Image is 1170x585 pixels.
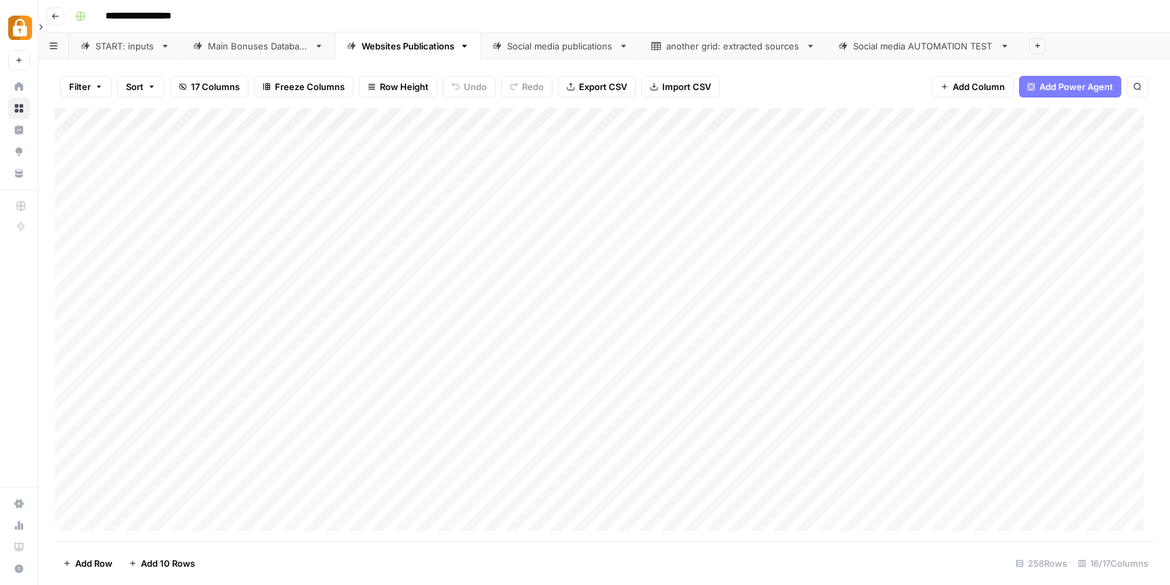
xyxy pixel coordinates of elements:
[827,32,1021,60] a: Social media AUTOMATION TEST
[641,76,720,97] button: Import CSV
[8,558,30,580] button: Help + Support
[208,39,309,53] div: Main Bonuses Database
[95,39,155,53] div: START: inputs
[853,39,995,53] div: Social media AUTOMATION TEST
[1010,552,1072,574] div: 258 Rows
[507,39,613,53] div: Social media publications
[464,80,487,93] span: Undo
[662,80,711,93] span: Import CSV
[640,32,827,60] a: another grid: extracted sources
[126,80,144,93] span: Sort
[170,76,248,97] button: 17 Columns
[121,552,203,574] button: Add 10 Rows
[69,32,181,60] a: START: inputs
[481,32,640,60] a: Social media publications
[181,32,335,60] a: Main Bonuses Database
[1039,80,1113,93] span: Add Power Agent
[275,80,345,93] span: Freeze Columns
[117,76,165,97] button: Sort
[380,80,429,93] span: Row Height
[1072,552,1154,574] div: 16/17 Columns
[666,39,800,53] div: another grid: extracted sources
[443,76,496,97] button: Undo
[8,162,30,184] a: Your Data
[8,97,30,119] a: Browse
[579,80,627,93] span: Export CSV
[60,76,112,97] button: Filter
[75,557,112,570] span: Add Row
[55,552,121,574] button: Add Row
[141,557,195,570] span: Add 10 Rows
[953,80,1005,93] span: Add Column
[335,32,481,60] a: Websites Publications
[8,515,30,536] a: Usage
[191,80,240,93] span: 17 Columns
[932,76,1014,97] button: Add Column
[8,536,30,558] a: Learning Hub
[558,76,636,97] button: Export CSV
[522,80,544,93] span: Redo
[362,39,454,53] div: Websites Publications
[1019,76,1121,97] button: Add Power Agent
[254,76,353,97] button: Freeze Columns
[8,119,30,141] a: Insights
[501,76,552,97] button: Redo
[69,80,91,93] span: Filter
[8,76,30,97] a: Home
[8,16,32,40] img: Adzz Logo
[8,141,30,162] a: Opportunities
[8,493,30,515] a: Settings
[359,76,437,97] button: Row Height
[8,11,30,45] button: Workspace: Adzz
